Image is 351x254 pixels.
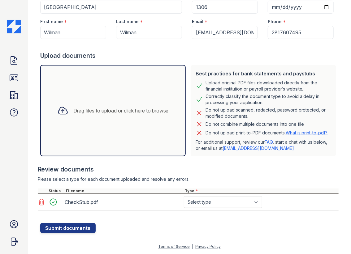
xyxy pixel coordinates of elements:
[286,130,328,135] a: What is print-to-pdf?
[38,165,339,174] div: Review documents
[40,19,63,25] label: First name
[184,188,339,193] div: Type
[206,121,305,128] div: Do not combine multiple documents into one file.
[65,188,184,193] div: Filename
[192,244,193,249] div: |
[196,70,331,77] div: Best practices for bank statements and paystubs
[206,130,328,136] p: Do not upload print-to-PDF documents.
[223,146,294,151] a: [EMAIL_ADDRESS][DOMAIN_NAME]
[192,19,203,25] label: Email
[40,223,96,233] button: Submit documents
[48,188,65,193] div: Status
[158,244,190,249] a: Terms of Service
[116,19,139,25] label: Last name
[65,197,181,207] div: CheckStub.pdf
[265,139,273,145] a: FAQ
[206,107,331,119] div: Do not upload scanned, redacted, password protected, or modified documents.
[196,139,331,151] p: For additional support, review our , start a chat with us below, or email us at
[40,51,339,60] div: Upload documents
[73,107,169,114] div: Drag files to upload or click here to browse
[268,19,282,25] label: Phone
[7,20,21,33] img: CE_Icon_Blue-c292c112584629df590d857e76928e9f676e5b41ef8f769ba2f05ee15b207248.png
[38,176,339,182] div: Please select a type for each document uploaded and resolve any errors.
[206,93,331,106] div: Correctly classify the document type to avoid a delay in processing your application.
[195,244,221,249] a: Privacy Policy
[206,80,331,92] div: Upload original PDF files downloaded directly from the financial institution or payroll provider’...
